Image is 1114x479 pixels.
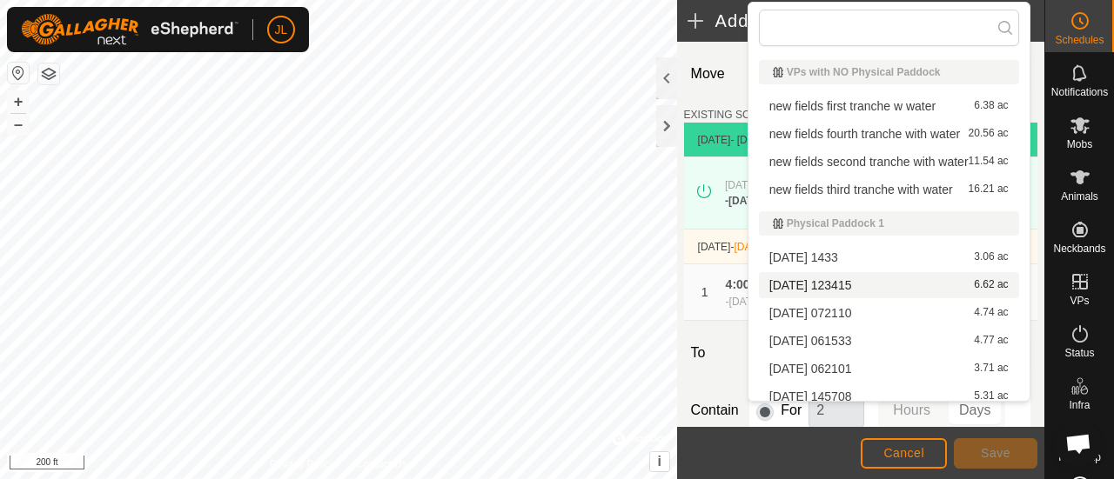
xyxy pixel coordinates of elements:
span: new fields second tranche with water [769,156,969,168]
span: Cancel [883,446,924,460]
span: new fields fourth tranche with water [769,128,960,140]
span: Save [981,446,1010,460]
span: 6.62 ac [974,279,1008,291]
a: Privacy Policy [270,456,335,472]
span: new fields first tranche w water [769,100,936,112]
span: Status [1064,348,1094,358]
span: VPs [1070,296,1089,306]
span: 3.06 ac [974,251,1008,263]
span: 20.56 ac [969,128,1009,140]
span: [DATE] 4:00 pm [729,296,802,308]
span: 11.54 ac [969,156,1009,168]
button: + [8,91,29,112]
span: [DATE] 061533 [769,335,852,347]
span: - [730,241,767,253]
span: [DATE] 4:00 pm [725,179,798,191]
li: new fields third tranche with water [759,176,1019,203]
span: 6.38 ac [974,100,1008,112]
span: 4.74 ac [974,307,1008,319]
span: [DATE] 123415 [769,279,852,291]
div: Open chat [1055,420,1102,467]
span: JL [275,21,288,39]
div: - [725,193,805,209]
span: 1 [701,285,708,299]
span: 16.21 ac [969,183,1009,196]
span: i [657,454,661,469]
button: i [650,452,669,471]
span: Schedules [1055,35,1104,45]
button: Reset Map [8,63,29,83]
span: Infra [1069,400,1090,410]
span: [DATE] 062101 [769,363,852,375]
li: new fields fourth tranche with water [759,121,1019,147]
span: 3.71 ac [974,363,1008,375]
span: [DATE] [734,241,767,253]
span: Neckbands [1053,243,1105,254]
li: 2024-11-22 1433 [759,244,1019,270]
span: Mobs [1067,139,1092,150]
button: Save [954,438,1037,469]
span: 4:00 pm [726,277,772,291]
li: new fields second tranche with water [759,149,1019,175]
span: - [DATE] [730,134,769,146]
li: 2025-03-10 123415 [759,272,1019,298]
h2: Add Move [688,10,957,31]
span: [DATE] 1433 [769,251,838,263]
label: Contain [684,400,743,421]
label: Move [684,56,743,93]
label: EXISTING SCHEDULES [684,107,800,123]
div: Physical Paddock 1 [773,218,1005,229]
li: new fields first tranche w water [759,93,1019,119]
span: Notifications [1051,87,1108,97]
li: 2025-04-19 145708 [759,383,1019,409]
span: new fields third tranche with water [769,183,953,196]
li: 2025-03-25 062101 [759,356,1019,382]
button: Cancel [861,438,947,469]
span: [DATE] 072110 [769,307,852,319]
span: [DATE] 145708 [769,390,852,402]
label: To [684,335,743,371]
span: Heatmap [1058,452,1101,462]
li: 2025-03-25 061533 [759,328,1019,354]
span: 5.31 ac [974,390,1008,402]
label: For [781,403,802,417]
button: Map Layers [38,63,59,84]
button: – [8,114,29,135]
span: Animals [1061,191,1098,202]
span: [DATE] [698,241,731,253]
a: Contact Us [355,456,406,472]
span: [DATE] [698,134,731,146]
div: VPs with NO Physical Paddock [773,67,1005,77]
span: [DATE] 4:00 pm [728,195,805,207]
li: 2025-03-24 072110 [759,300,1019,326]
div: - [726,294,802,309]
img: Gallagher Logo [21,14,238,45]
span: 4.77 ac [974,335,1008,347]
